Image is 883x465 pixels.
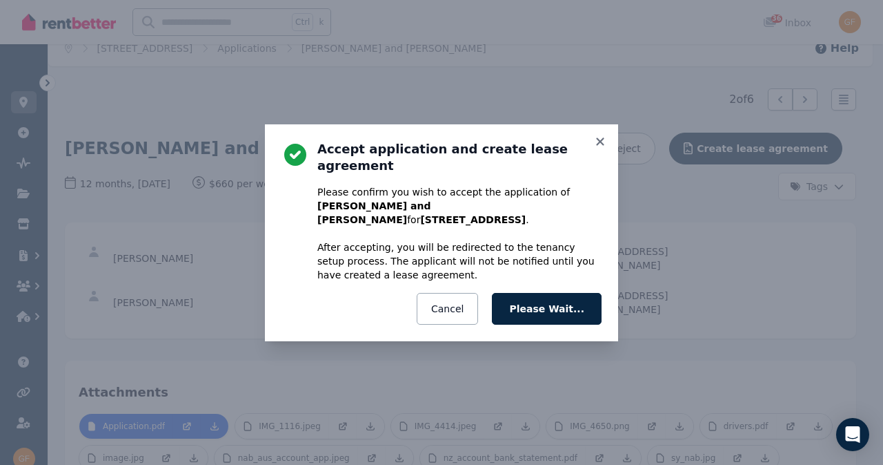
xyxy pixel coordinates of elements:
[492,293,602,325] button: Please Wait...
[420,214,526,225] b: [STREET_ADDRESS]
[417,293,478,325] button: Cancel
[317,185,602,282] p: Please confirm you wish to accept the application of for . After accepting, you will be redirecte...
[836,418,869,451] div: Open Intercom Messenger
[317,200,430,225] b: [PERSON_NAME] and [PERSON_NAME]
[317,141,602,174] h3: Accept application and create lease agreement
